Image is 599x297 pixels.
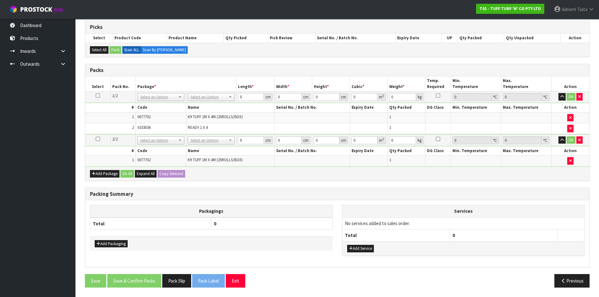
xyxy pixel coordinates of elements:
th: Serial No. / Batch No. [274,103,350,112]
span: 0 [452,232,455,238]
button: Previous [554,274,590,288]
label: Scan By [PERSON_NAME] [141,46,188,54]
th: Product Name [167,34,224,42]
div: ℃ [541,136,550,144]
th: Min. Temperature [451,103,501,112]
th: Max. Temperature [501,76,551,91]
th: Pack No. [110,76,136,91]
td: No services added to sales order. [342,217,585,229]
button: Pack Label [192,274,225,288]
div: ℃ [491,93,499,101]
th: Total [90,217,211,230]
th: Width [274,76,312,91]
span: K9 TUFF 1M X 4M (25ROLLS/BOX) [188,114,243,119]
th: Packagings [90,205,333,217]
div: cm [264,93,273,101]
th: Total [342,229,450,241]
th: Action [552,146,589,156]
button: Ok All [120,170,134,178]
span: 0333036 [137,125,151,130]
th: Qty Packed [388,103,425,112]
strong: T01 - TUFF TURF 'N' CO PTY LTD [480,6,541,11]
th: # [85,103,136,112]
h3: Packs [90,67,585,73]
div: m [377,93,386,101]
th: Expiry Date [396,34,442,42]
button: Copy Selected [158,170,185,178]
span: Select an Option [191,93,226,101]
th: # [85,146,136,156]
span: Select an Option [140,137,176,144]
th: Select [85,34,113,42]
div: cm [339,93,348,101]
th: Code [136,103,186,112]
button: Pack [109,46,121,54]
th: Pick Review [268,34,315,42]
th: Qty Packed [388,146,425,156]
button: Add Service [347,245,374,252]
span: 1 [389,125,391,130]
h3: Picks [90,24,585,30]
th: DG Class [425,146,451,156]
h3: Packing Summary [90,191,585,197]
th: Name [186,103,275,112]
th: Action [552,76,589,91]
th: Action [552,103,589,112]
th: Height [312,76,350,91]
th: Code [136,146,186,156]
th: Qty Unpacked [504,34,560,42]
span: Select an Option [191,137,226,144]
button: Add Package [90,170,119,178]
th: Length [236,76,274,91]
th: Serial No. / Batch No. [274,146,350,156]
th: Expiry Date [350,103,388,112]
th: Expiry Date [350,146,388,156]
th: Services [342,205,585,217]
th: Serial No. / Batch No. [315,34,396,42]
th: Max. Temperature [501,146,551,156]
button: OK [567,136,575,144]
span: Tuita [577,6,587,12]
sup: 3 [382,137,384,141]
button: Add Packaging [95,240,128,248]
th: Qty Picked [224,34,268,42]
label: Scan ALL [122,46,141,54]
div: cm [302,93,310,101]
button: Pack Slip [162,274,191,288]
span: 1 [132,114,134,119]
span: 2/2 [112,136,118,142]
div: cm [339,136,348,144]
th: Name [186,146,275,156]
span: 1 [389,157,391,162]
th: DG Class [425,103,451,112]
span: 0077702 [137,157,151,162]
th: Min. Temperature [451,76,501,91]
button: Expand All [135,170,157,178]
th: Temp. Required [425,76,451,91]
span: 1 [389,114,391,119]
span: Adrient [562,6,576,12]
img: cube-alt.png [9,5,17,13]
div: cm [264,136,273,144]
div: cm [302,136,310,144]
th: Package [136,76,236,91]
button: OK [567,93,575,101]
th: Min. Temperature [451,146,501,156]
span: ProStock [20,5,52,14]
th: Max. Temperature [501,103,551,112]
small: WMS [53,7,63,13]
div: m [377,136,386,144]
th: Qty Packed [458,34,504,42]
span: 0077702 [137,114,151,119]
th: UP [441,34,458,42]
span: 0 [214,221,216,227]
span: 2 [132,125,134,130]
th: Weight [388,76,425,91]
span: Expand All [137,171,155,176]
th: Cubic [350,76,388,91]
div: kg [416,136,424,144]
span: K9 TUFF 1M X 4M (25ROLLS/BOX) [188,157,243,162]
a: T01 - TUFF TURF 'N' CO PTY LTD [476,4,544,14]
sup: 3 [382,94,384,98]
button: Select All [90,46,108,54]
